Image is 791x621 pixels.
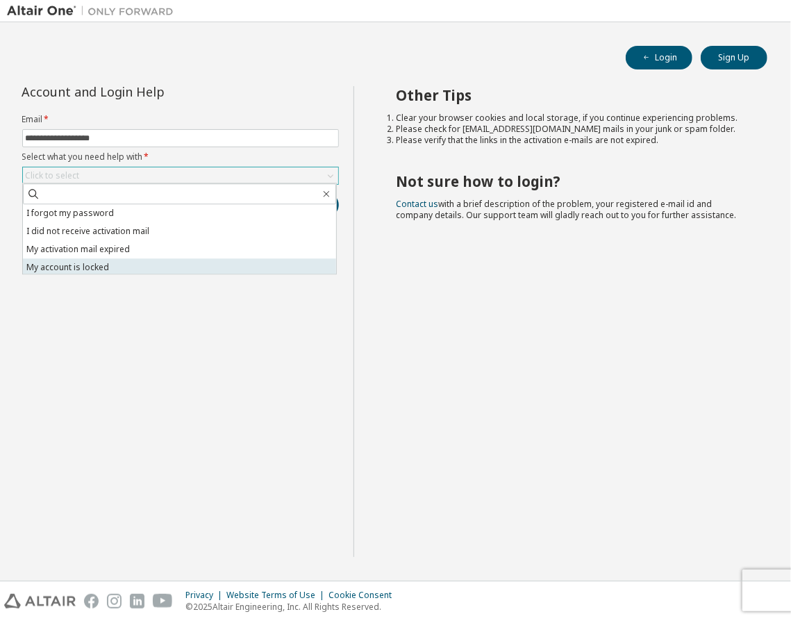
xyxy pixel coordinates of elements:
[4,594,76,608] img: altair_logo.svg
[7,4,181,18] img: Altair One
[396,172,742,190] h2: Not sure how to login?
[626,46,692,69] button: Login
[23,167,338,184] div: Click to select
[226,590,328,601] div: Website Terms of Use
[130,594,144,608] img: linkedin.svg
[328,590,400,601] div: Cookie Consent
[701,46,767,69] button: Sign Up
[396,198,736,221] span: with a brief description of the problem, your registered e-mail id and company details. Our suppo...
[396,135,742,146] li: Please verify that the links in the activation e-mails are not expired.
[185,601,400,613] p: © 2025 Altair Engineering, Inc. All Rights Reserved.
[23,204,336,222] li: I forgot my password
[153,594,173,608] img: youtube.svg
[26,170,80,181] div: Click to select
[396,198,438,210] a: Contact us
[84,594,99,608] img: facebook.svg
[22,114,339,125] label: Email
[396,113,742,124] li: Clear your browser cookies and local storage, if you continue experiencing problems.
[396,86,742,104] h2: Other Tips
[22,86,276,97] div: Account and Login Help
[107,594,122,608] img: instagram.svg
[185,590,226,601] div: Privacy
[396,124,742,135] li: Please check for [EMAIL_ADDRESS][DOMAIN_NAME] mails in your junk or spam folder.
[22,151,339,163] label: Select what you need help with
